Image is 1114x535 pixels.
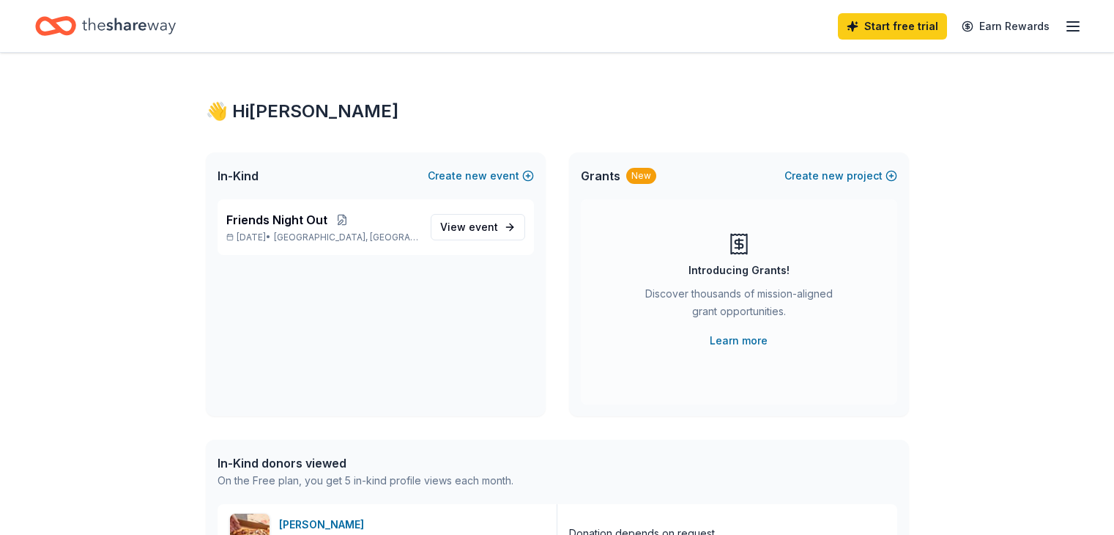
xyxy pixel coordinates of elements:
[218,472,513,490] div: On the Free plan, you get 5 in-kind profile views each month.
[639,285,839,326] div: Discover thousands of mission-aligned grant opportunities.
[784,167,897,185] button: Createnewproject
[279,516,370,534] div: [PERSON_NAME]
[688,262,790,279] div: Introducing Grants!
[626,168,656,184] div: New
[838,13,947,40] a: Start free trial
[581,167,620,185] span: Grants
[428,167,534,185] button: Createnewevent
[465,167,487,185] span: new
[440,218,498,236] span: View
[822,167,844,185] span: new
[218,454,513,472] div: In-Kind donors viewed
[431,214,525,240] a: View event
[274,232,418,243] span: [GEOGRAPHIC_DATA], [GEOGRAPHIC_DATA]
[218,167,259,185] span: In-Kind
[206,100,909,123] div: 👋 Hi [PERSON_NAME]
[710,332,768,350] a: Learn more
[953,13,1058,40] a: Earn Rewards
[226,211,327,229] span: Friends Night Out
[469,221,498,233] span: event
[226,232,419,243] p: [DATE] •
[35,9,176,43] a: Home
